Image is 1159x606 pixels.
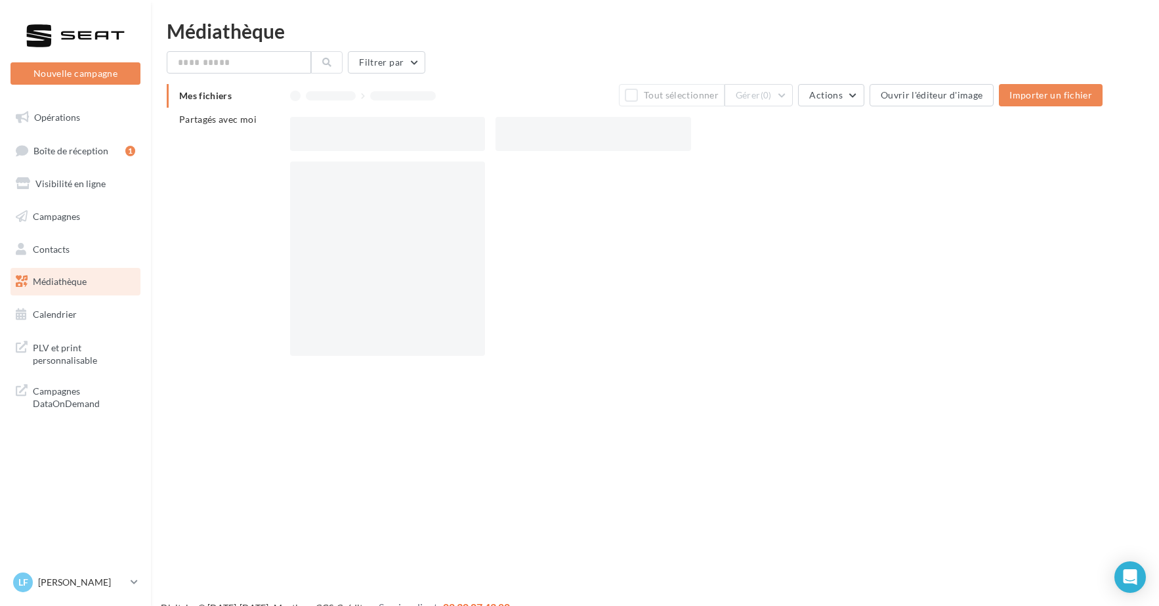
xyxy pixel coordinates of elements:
button: Gérer(0) [725,84,793,106]
span: Calendrier [33,309,77,320]
span: Actions [809,89,842,100]
span: Campagnes DataOnDemand [33,382,135,410]
span: Contacts [33,243,70,254]
span: PLV et print personnalisable [33,339,135,367]
span: Opérations [34,112,80,123]
a: Contacts [8,236,143,263]
span: Médiathèque [33,276,87,287]
span: Campagnes [33,211,80,222]
a: Médiathèque [8,268,143,295]
span: Importer un fichier [1009,89,1092,100]
a: Visibilité en ligne [8,170,143,198]
a: Calendrier [8,301,143,328]
span: Mes fichiers [179,90,232,101]
a: Campagnes [8,203,143,230]
div: 1 [125,146,135,156]
a: PLV et print personnalisable [8,334,143,372]
button: Filtrer par [348,51,425,74]
span: Boîte de réception [33,144,108,156]
span: Visibilité en ligne [35,178,106,189]
a: Boîte de réception1 [8,137,143,165]
p: [PERSON_NAME] [38,576,125,589]
a: LF [PERSON_NAME] [11,570,140,595]
button: Nouvelle campagne [11,62,140,85]
a: Opérations [8,104,143,131]
span: (0) [761,90,772,100]
span: Partagés avec moi [179,114,257,125]
span: LF [18,576,28,589]
button: Actions [798,84,864,106]
div: Open Intercom Messenger [1114,561,1146,593]
button: Tout sélectionner [619,84,724,106]
button: Importer un fichier [999,84,1103,106]
div: Médiathèque [167,21,1143,41]
a: Campagnes DataOnDemand [8,377,143,416]
button: Ouvrir l'éditeur d'image [870,84,994,106]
